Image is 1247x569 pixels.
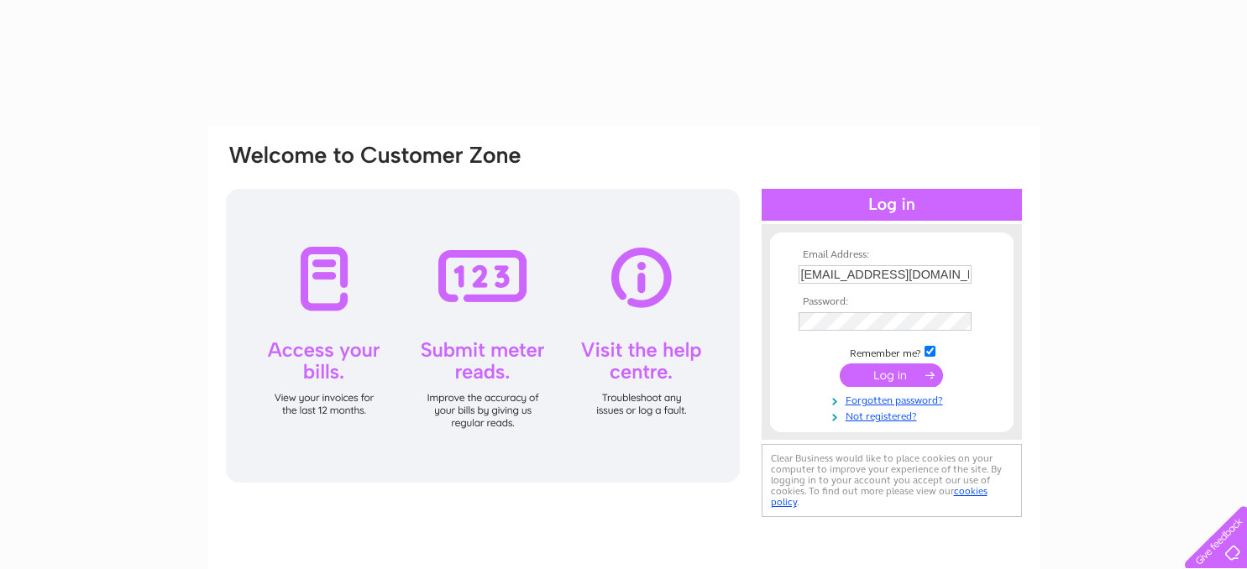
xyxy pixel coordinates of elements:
a: Not registered? [799,407,989,423]
th: Email Address: [794,249,989,261]
a: cookies policy [771,485,988,508]
input: Submit [840,363,943,387]
th: Password: [794,296,989,308]
td: Remember me? [794,343,989,360]
div: Clear Business would like to place cookies on your computer to improve your experience of the sit... [762,444,1022,517]
a: Forgotten password? [799,391,989,407]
